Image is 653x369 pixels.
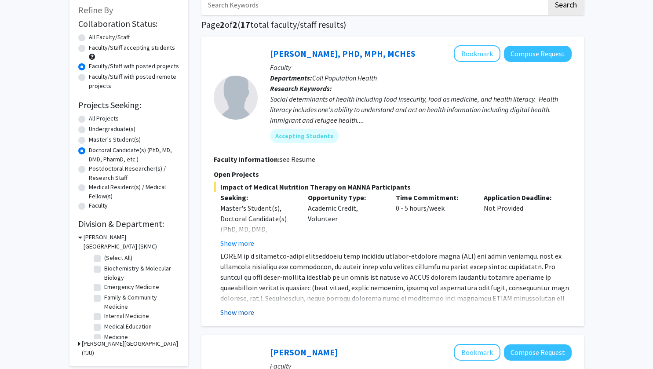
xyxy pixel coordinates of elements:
[89,183,179,201] label: Medical Resident(s) / Medical Fellow(s)
[220,307,254,318] button: Show more
[104,322,152,331] label: Medical Education
[454,45,500,62] button: Add Rickie Brawer, PHD, MPH, MCHES to Bookmarks
[270,84,332,93] b: Research Keywords:
[89,62,179,71] label: Faculty/Staff with posted projects
[84,233,179,251] h3: [PERSON_NAME][GEOGRAPHIC_DATA] (SKMC)
[104,332,128,342] label: Medicine
[220,238,254,248] button: Show more
[220,192,295,203] p: Seeking:
[78,4,113,15] span: Refine By
[104,253,132,263] label: (Select All)
[89,201,108,210] label: Faculty
[233,19,237,30] span: 2
[104,264,177,282] label: Biochemistry & Molecular Biology
[220,251,572,367] p: LOREM ip d sitametco-adipi elitseddoeiu temp incididu utlabor-etdolore magna (ALI) eni admin veni...
[78,18,179,29] h2: Collaboration Status:
[214,155,280,164] b: Faculty Information:
[270,73,312,82] b: Departments:
[389,192,477,248] div: 0 - 5 hours/week
[89,114,119,123] label: All Projects
[214,182,572,192] span: Impact of Medical Nutrition Therapy on MANNA Participants
[7,329,37,362] iframe: Chat
[104,293,177,311] label: Family & Community Medicine
[477,192,565,248] div: Not Provided
[78,219,179,229] h2: Division & Department:
[454,344,500,361] button: Add Danielle Tholey to Bookmarks
[201,19,584,30] h1: Page of ( total faculty/staff results)
[270,62,572,73] p: Faculty
[270,347,338,358] a: [PERSON_NAME]
[220,203,295,277] div: Master's Student(s), Doctoral Candidate(s) (PhD, MD, DMD, PharmD, etc.), Postdoctoral Researcher(...
[82,339,179,358] h3: [PERSON_NAME][GEOGRAPHIC_DATA] (TJU)
[270,48,416,59] a: [PERSON_NAME], PHD, MPH, MCHES
[89,164,179,183] label: Postdoctoral Researcher(s) / Research Staff
[89,146,179,164] label: Doctoral Candidate(s) (PhD, MD, DMD, PharmD, etc.)
[504,344,572,361] button: Compose Request to Danielle Tholey
[89,33,130,42] label: All Faculty/Staff
[241,19,250,30] span: 17
[312,73,377,82] span: Coll Population Health
[308,192,383,203] p: Opportunity Type:
[280,155,315,164] fg-read-more: see Resume
[484,192,558,203] p: Application Deadline:
[104,282,159,292] label: Emergency Medicine
[504,46,572,62] button: Compose Request to Rickie Brawer, PHD, MPH, MCHES
[214,169,572,179] p: Open Projects
[89,124,135,134] label: Undergraduate(s)
[270,94,572,125] div: Social determinants of health including food insecurity, food as medicine, and health literacy. H...
[89,72,179,91] label: Faculty/Staff with posted remote projects
[396,192,471,203] p: Time Commitment:
[89,43,175,52] label: Faculty/Staff accepting students
[104,311,149,321] label: Internal Medicine
[220,19,225,30] span: 2
[78,100,179,110] h2: Projects Seeking:
[301,192,389,248] div: Academic Credit, Volunteer
[89,135,141,144] label: Master's Student(s)
[270,129,339,143] mat-chip: Accepting Students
